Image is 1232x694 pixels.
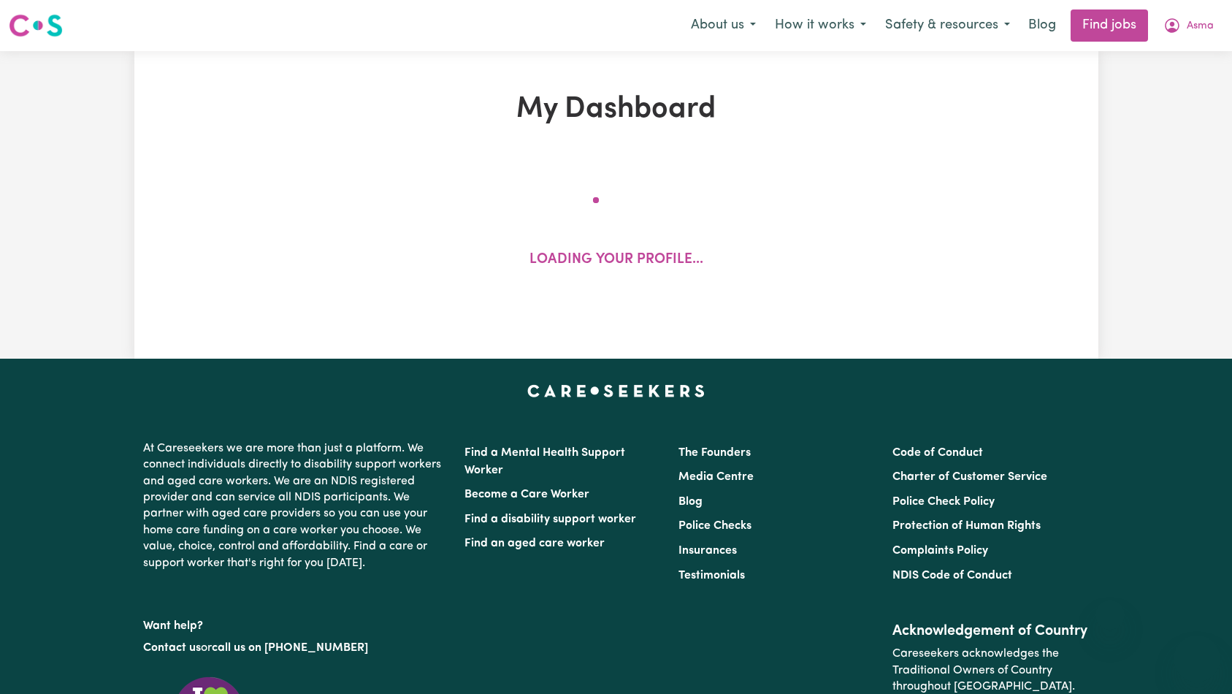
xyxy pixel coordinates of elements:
a: Charter of Customer Service [892,471,1047,483]
a: Careseekers home page [527,385,705,397]
iframe: Close message [1095,600,1125,630]
h2: Acknowledgement of Country [892,622,1089,640]
a: Careseekers logo [9,9,63,42]
button: About us [681,10,765,41]
a: Police Check Policy [892,496,995,508]
p: At Careseekers we are more than just a platform. We connect individuals directly to disability su... [143,435,447,577]
a: Code of Conduct [892,447,983,459]
button: How it works [765,10,876,41]
a: Insurances [678,545,737,557]
a: Become a Care Worker [464,489,589,500]
a: Find an aged care worker [464,538,605,549]
a: Find jobs [1071,9,1148,42]
h1: My Dashboard [304,92,929,127]
a: Testimonials [678,570,745,581]
a: The Founders [678,447,751,459]
a: Contact us [143,642,201,654]
a: Complaints Policy [892,545,988,557]
a: Blog [678,496,703,508]
p: Want help? [143,612,447,634]
a: Police Checks [678,520,751,532]
a: Blog [1019,9,1065,42]
a: Media Centre [678,471,754,483]
button: Safety & resources [876,10,1019,41]
a: Protection of Human Rights [892,520,1041,532]
a: call us on [PHONE_NUMBER] [212,642,368,654]
button: My Account [1154,10,1223,41]
span: Asma [1187,18,1214,34]
iframe: Button to launch messaging window [1174,636,1220,682]
p: or [143,634,447,662]
p: Loading your profile... [529,250,703,271]
img: Careseekers logo [9,12,63,39]
a: Find a Mental Health Support Worker [464,447,625,476]
a: Find a disability support worker [464,514,636,525]
a: NDIS Code of Conduct [892,570,1012,581]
